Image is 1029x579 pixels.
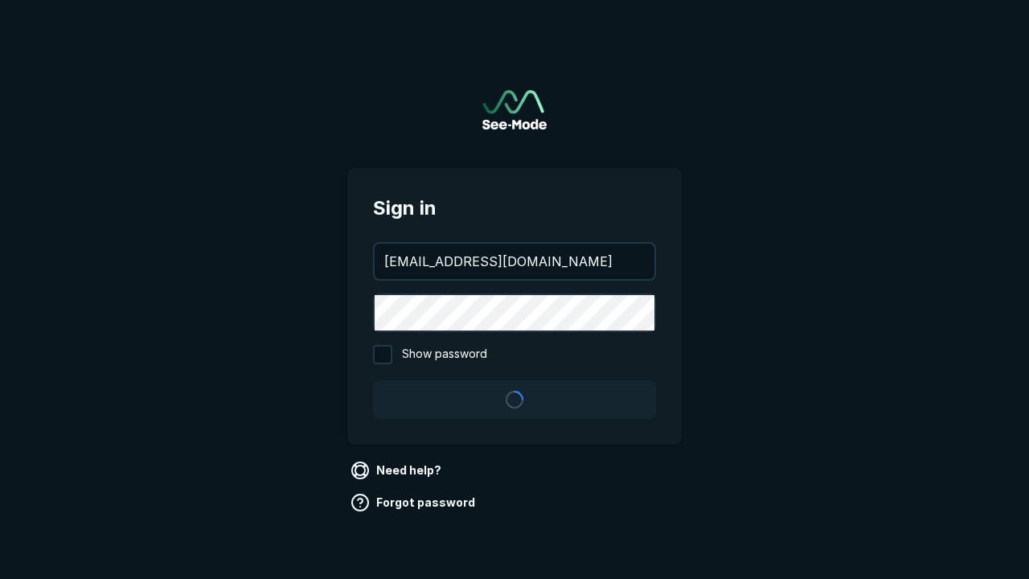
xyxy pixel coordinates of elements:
input: your@email.com [375,244,654,279]
span: Show password [402,345,487,364]
a: Go to sign in [482,90,547,129]
a: Need help? [347,458,448,483]
img: See-Mode Logo [482,90,547,129]
span: Sign in [373,194,656,223]
a: Forgot password [347,490,482,515]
